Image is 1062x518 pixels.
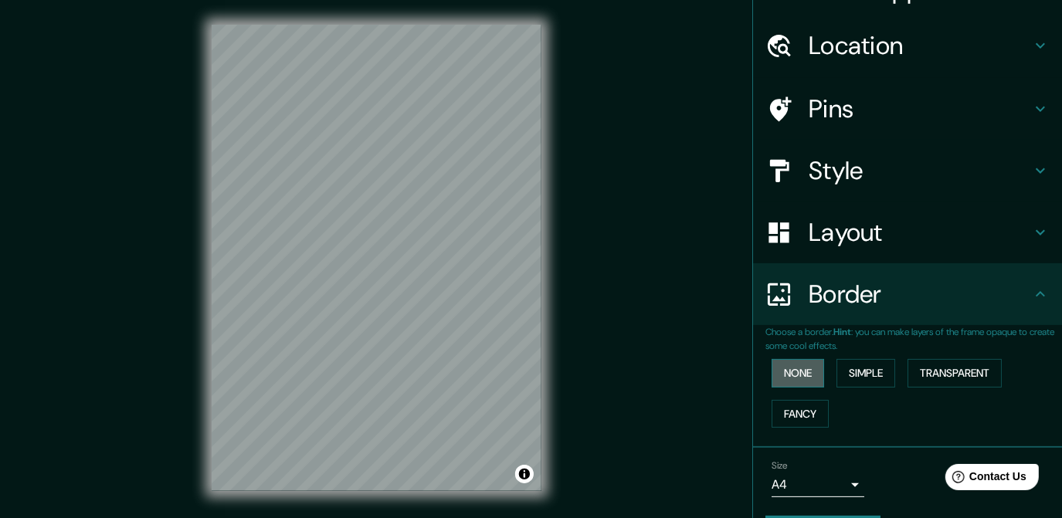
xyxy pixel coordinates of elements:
[753,201,1062,263] div: Layout
[809,155,1031,186] h4: Style
[809,93,1031,124] h4: Pins
[753,263,1062,325] div: Border
[908,359,1002,388] button: Transparent
[772,359,824,388] button: None
[809,217,1031,248] h4: Layout
[772,459,788,472] label: Size
[753,78,1062,140] div: Pins
[753,15,1062,76] div: Location
[515,465,534,483] button: Toggle attribution
[212,25,541,491] canvas: Map
[925,458,1045,501] iframe: Help widget launcher
[809,279,1031,310] h4: Border
[765,325,1062,353] p: Choose a border. : you can make layers of the frame opaque to create some cool effects.
[833,326,851,338] b: Hint
[836,359,895,388] button: Simple
[809,30,1031,61] h4: Location
[753,140,1062,201] div: Style
[772,400,829,428] button: Fancy
[772,472,864,497] div: A4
